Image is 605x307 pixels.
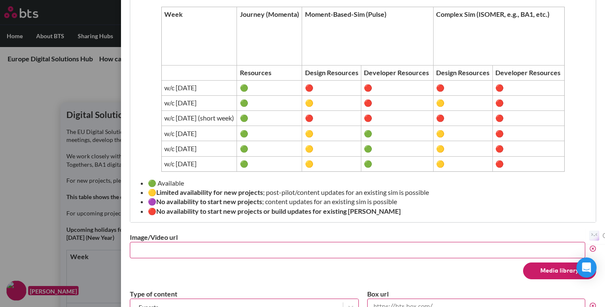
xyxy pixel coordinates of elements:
[436,98,489,108] span: 🟡
[164,83,234,92] span: w/c [DATE]
[436,83,489,92] span: 🔴
[495,83,562,92] span: 🔴
[240,144,299,153] span: 🟢
[495,159,562,168] span: 🔴
[148,207,585,216] li: 🔴
[305,83,358,92] span: 🔴
[364,129,430,138] span: 🟢
[495,144,562,153] span: 🔴
[436,68,489,76] strong: Design Resources
[436,10,550,18] strong: Complex Sim (ISOMER, e.g., BA1, etc.)
[164,98,234,108] span: w/c [DATE]
[495,98,562,108] span: 🔴
[364,68,429,76] strong: Developer Resources
[305,98,358,108] span: 🟡
[156,207,401,215] strong: No availability to start new projects or build updates for existing [PERSON_NAME]
[305,129,358,138] span: 🟡
[148,188,585,197] li: 🟡 ; post-pilot/content updates for an existing sim is possible
[436,129,489,138] span: 🟡
[305,68,358,76] strong: Design Resources
[164,129,234,138] span: w/c [DATE]
[364,113,430,123] span: 🔴
[436,144,489,153] span: 🟡
[364,159,430,168] span: 🟢
[240,159,299,168] span: 🟢
[240,98,299,108] span: 🟢
[164,113,234,123] span: w/c [DATE] (short week)
[367,289,596,299] label: Box url
[240,83,299,92] span: 🟢
[130,289,359,299] label: Type of content
[164,10,183,18] strong: Week
[240,113,299,123] span: 🟢
[240,10,299,18] strong: Journey (Momenta)
[305,113,358,123] span: 🔴
[523,262,596,279] button: Media library
[148,197,585,206] li: 🟣 ; content updates for an existing sim is possible
[576,257,597,278] div: Open Intercom Messenger
[164,144,234,153] span: w/c [DATE]
[240,129,299,138] span: 🟢
[130,233,596,242] label: Image/Video url
[436,113,489,123] span: 🔴
[164,159,234,168] span: w/c [DATE]
[364,98,430,108] span: 🔴
[156,188,263,196] strong: Limited availability for new projects
[305,144,358,153] span: 🟡
[305,159,358,168] span: 🟡
[495,113,562,123] span: 🔴
[148,178,585,188] li: 🟢 Available
[364,83,430,92] span: 🔴
[495,129,562,138] span: 🔴
[156,197,262,205] strong: No availability to start new projects
[305,10,387,18] strong: Moment-Based-Sim (Pulse)
[436,159,489,168] span: 🟡
[240,68,271,76] strong: Resources
[364,144,430,153] span: 🟢
[495,68,560,76] strong: Developer Resources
